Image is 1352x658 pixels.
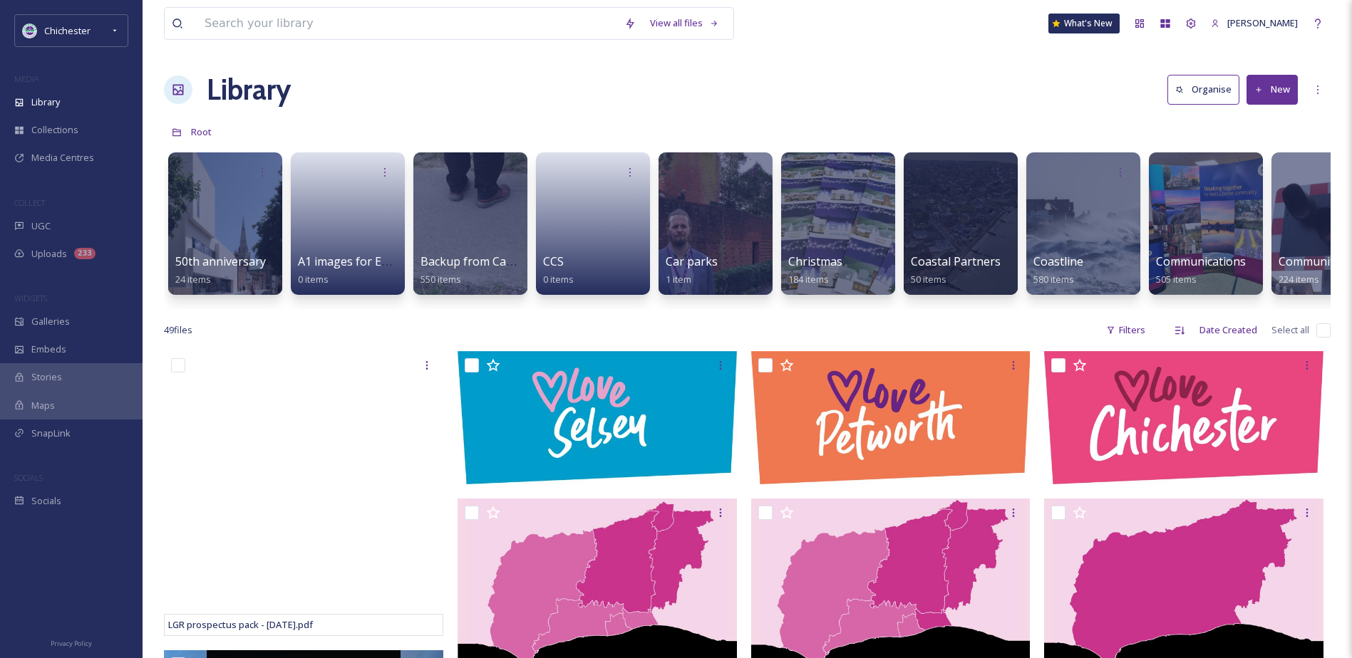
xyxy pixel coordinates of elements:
[788,273,829,286] span: 184 items
[168,618,313,631] span: LGR prospectus pack - [DATE].pdf
[51,634,92,651] a: Privacy Policy
[14,73,39,84] span: MEDIA
[1048,14,1120,33] a: What's New
[1167,75,1239,104] button: Organise
[420,255,534,286] a: Backup from Camera550 items
[1167,75,1247,104] a: Organise
[911,273,946,286] span: 50 items
[1033,273,1074,286] span: 580 items
[31,494,61,508] span: Socials
[31,399,55,412] span: Maps
[1044,351,1323,484] img: LoveChichester-RGB.jpg
[788,254,842,269] span: Christmas
[1279,273,1319,286] span: 224 items
[298,254,426,269] span: A1 images for EPH walls
[31,315,70,328] span: Galleries
[51,639,92,648] span: Privacy Policy
[420,273,461,286] span: 550 items
[175,254,266,269] span: 50th anniversary
[543,273,574,286] span: 0 items
[420,254,534,269] span: Backup from Camera
[175,273,211,286] span: 24 items
[31,427,71,440] span: SnapLink
[458,351,737,484] img: LoveSelsey-RGB.jpg
[31,370,62,384] span: Stories
[44,24,91,37] span: Chichester
[1279,255,1349,286] a: Communities224 items
[1192,316,1264,344] div: Date Created
[1279,254,1349,269] span: Communities
[175,255,266,286] a: 50th anniversary24 items
[1156,273,1197,286] span: 505 items
[1033,255,1083,286] a: Coastline580 items
[31,343,66,356] span: Embeds
[751,351,1031,484] img: LovePetworth-RGB.jpg
[207,68,291,111] a: Library
[298,273,329,286] span: 0 items
[666,273,691,286] span: 1 item
[1271,323,1309,337] span: Select all
[74,248,96,259] div: 233
[23,23,37,38] img: Logo_of_Chichester_District_Council.png
[1156,255,1246,286] a: Communications505 items
[14,472,43,483] span: SOCIALS
[14,197,45,208] span: COLLECT
[197,8,617,39] input: Search your library
[31,151,94,164] span: Media Centres
[298,255,426,286] a: A1 images for EPH walls0 items
[643,9,726,37] a: View all files
[666,255,718,286] a: Car parks1 item
[543,254,564,269] span: CCS
[164,323,192,337] span: 49 file s
[911,254,1001,269] span: Coastal Partners
[666,254,718,269] span: Car parks
[1156,254,1246,269] span: Communications
[31,247,67,261] span: Uploads
[911,255,1001,286] a: Coastal Partners50 items
[1204,9,1305,37] a: [PERSON_NAME]
[31,95,60,109] span: Library
[1033,254,1083,269] span: Coastline
[191,125,212,138] span: Root
[1099,316,1152,344] div: Filters
[788,255,842,286] a: Christmas184 items
[1227,16,1298,29] span: [PERSON_NAME]
[543,255,574,286] a: CCS0 items
[31,123,78,137] span: Collections
[31,219,51,233] span: UGC
[1247,75,1298,104] button: New
[14,293,47,303] span: WIDGETS
[191,123,212,140] a: Root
